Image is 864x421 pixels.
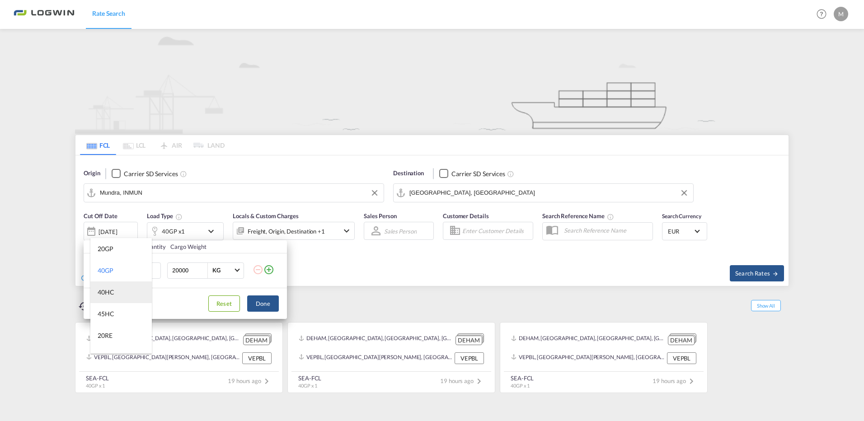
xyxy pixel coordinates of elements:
[98,353,113,362] div: 40RE
[98,244,113,253] div: 20GP
[98,266,113,275] div: 40GP
[98,309,114,318] div: 45HC
[98,288,114,297] div: 40HC
[98,331,113,340] div: 20RE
